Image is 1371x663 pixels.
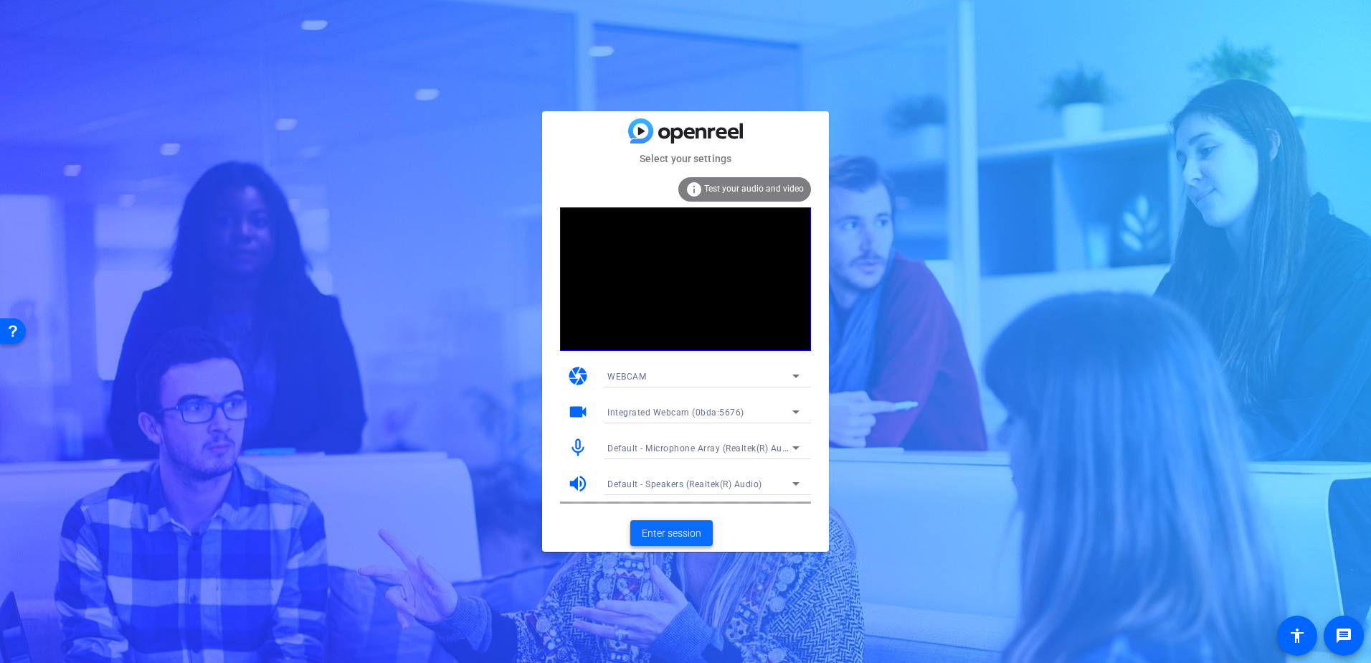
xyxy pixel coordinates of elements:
[607,372,646,382] span: WEBCAM
[542,151,829,166] mat-card-subtitle: Select your settings
[607,442,799,453] span: Default - Microphone Array (Realtek(R) Audio)
[567,473,589,494] mat-icon: volume_up
[1335,627,1352,644] mat-icon: message
[607,408,744,418] span: Integrated Webcam (0bda:5676)
[685,181,703,198] mat-icon: info
[567,401,589,423] mat-icon: videocam
[567,365,589,387] mat-icon: camera
[704,184,804,194] span: Test your audio and video
[630,520,713,546] button: Enter session
[607,479,762,489] span: Default - Speakers (Realtek(R) Audio)
[1289,627,1306,644] mat-icon: accessibility
[628,118,743,144] img: blue-gradient.svg
[642,526,701,541] span: Enter session
[567,437,589,459] mat-icon: mic_none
